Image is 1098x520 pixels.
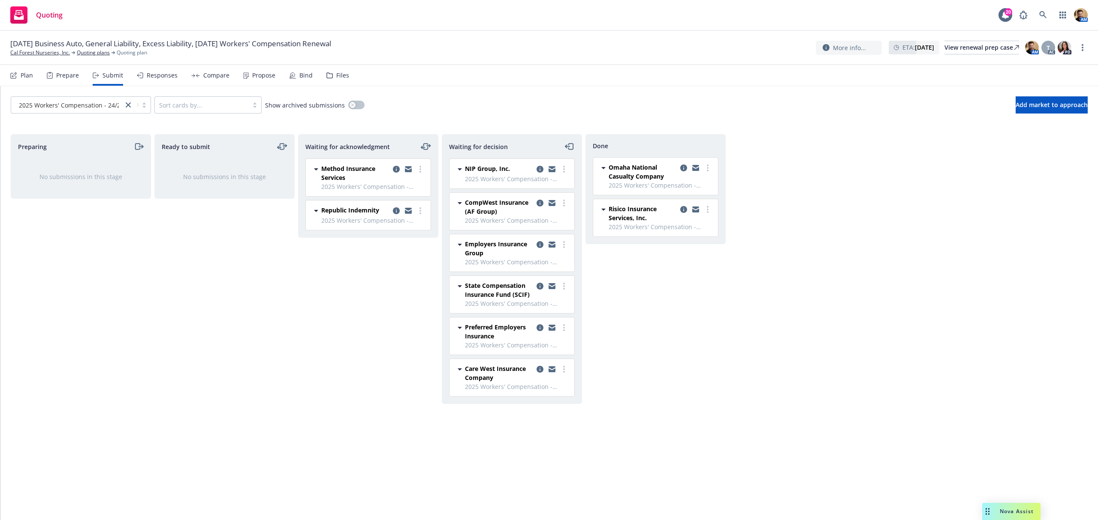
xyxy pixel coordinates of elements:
span: 2025 Workers' Compensation - 24/25 Work Comp [465,341,569,350]
a: more [559,281,569,291]
span: CompWest Insurance (AF Group) [465,198,533,216]
span: 2025 Workers' Compensation - 24/25 Work ... [15,101,119,110]
a: copy logging email [535,364,545,374]
span: 2025 Workers' Compensation - 24/25 Work Comp [609,222,713,231]
span: Show archived submissions [265,101,345,110]
button: Nova Assist [982,503,1041,520]
span: Done [593,141,608,150]
span: Care West Insurance Company [465,364,533,382]
span: Quoting plan [117,49,147,57]
a: more [559,239,569,250]
span: 2025 Workers' Compensation - 24/25 Work ... [19,101,147,110]
a: copy logging email [535,239,545,250]
a: copy logging email [679,163,689,173]
a: copy logging email [391,164,401,174]
span: Quoting [36,12,63,18]
span: T [1047,43,1050,52]
a: moveLeft [564,141,575,152]
span: Method Insurance Services [321,164,389,182]
a: more [559,164,569,174]
a: Report a Bug [1015,6,1032,24]
span: State Compensation Insurance Fund (SCIF) [465,281,533,299]
div: No submissions in this stage [169,172,281,181]
a: more [415,206,425,216]
span: 2025 Workers' Compensation - 24/25 Work Comp [465,257,569,266]
a: copy logging email [535,281,545,291]
div: Submit [103,72,123,79]
span: 2025 Workers' Compensation - 24/25 Work Comp [465,174,569,183]
span: More info... [833,43,866,52]
a: copy logging email [679,204,689,215]
a: copy logging email [403,164,413,174]
span: [DATE] Business Auto, General Liability, Excess Liability, [DATE] Workers' Compensation Renewal [10,39,331,49]
span: 2025 Workers' Compensation - 24/25 Work Comp [465,299,569,308]
a: Cal Forest Nurseries, Inc. [10,49,70,57]
a: Switch app [1054,6,1071,24]
span: Omaha National Casualty Company [609,163,677,181]
a: copy logging email [535,164,545,174]
a: moveLeftRight [277,141,287,152]
span: Add market to approach [1016,101,1088,109]
div: Files [336,72,349,79]
span: Republic Indemnity [321,206,379,215]
a: Quoting plans [77,49,110,57]
div: Propose [252,72,275,79]
span: 2025 Workers' Compensation - 24/25 Work Comp [465,382,569,391]
a: more [559,323,569,333]
div: Plan [21,72,33,79]
a: more [1077,42,1088,53]
div: Prepare [56,72,79,79]
a: more [559,198,569,208]
a: more [415,164,425,174]
span: Preparing [18,142,47,151]
span: 2025 Workers' Compensation - 24/25 Work Comp [609,181,713,190]
span: NIP Group, Inc. [465,164,510,173]
a: copy logging email [535,323,545,333]
a: copy logging email [547,323,557,333]
span: 2025 Workers' Compensation - 24/25 Work Comp [321,216,425,225]
a: copy logging email [691,204,701,215]
a: copy logging email [547,164,557,174]
a: more [559,364,569,374]
a: View renewal prep case [944,41,1019,54]
a: more [703,163,713,173]
a: copy logging email [691,163,701,173]
a: copy logging email [391,206,401,216]
span: Preferred Employers Insurance [465,323,533,341]
span: Waiting for decision [449,142,508,151]
strong: [DATE] [915,43,934,51]
a: close [123,100,133,110]
a: Quoting [7,3,66,27]
a: copy logging email [403,206,413,216]
span: Risico Insurance Services, Inc. [609,204,677,222]
a: copy logging email [547,364,557,374]
button: Add market to approach [1016,96,1088,114]
a: moveLeftRight [421,141,431,152]
a: copy logging email [547,281,557,291]
img: photo [1025,41,1039,54]
span: 2025 Workers' Compensation - 24/25 Work Comp [321,182,425,191]
div: Responses [147,72,178,79]
a: moveRight [133,141,144,152]
div: Drag to move [982,503,993,520]
div: Bind [299,72,313,79]
span: ETA : [902,43,934,52]
div: No submissions in this stage [25,172,137,181]
span: Waiting for acknowledgment [305,142,390,151]
span: Employers Insurance Group [465,239,533,257]
img: photo [1074,8,1088,22]
button: More info... [816,41,882,55]
span: 2025 Workers' Compensation - 24/25 Work Comp [465,216,569,225]
a: copy logging email [535,198,545,208]
a: Search [1035,6,1052,24]
a: copy logging email [547,198,557,208]
div: 20 [1004,8,1012,16]
div: Compare [203,72,229,79]
a: more [703,204,713,215]
span: Nova Assist [1000,508,1034,515]
img: photo [1058,41,1071,54]
span: Ready to submit [162,142,210,151]
a: copy logging email [547,239,557,250]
